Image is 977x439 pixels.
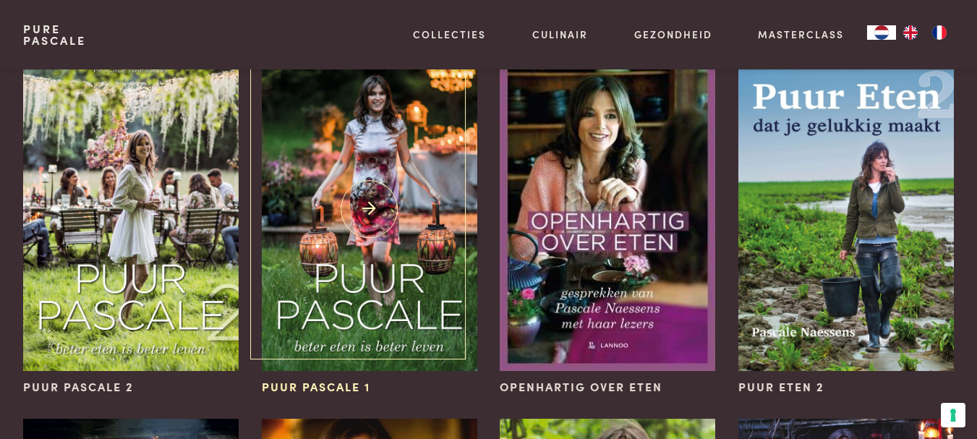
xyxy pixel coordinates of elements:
[532,27,588,42] a: Culinair
[500,48,715,371] img: Openhartig over eten
[262,48,477,396] a: Puur Pascale 1 Puur Pascale 1
[262,378,370,396] span: Puur Pascale 1
[634,27,712,42] a: Gezondheid
[23,48,239,371] img: Puur Pascale 2
[413,27,486,42] a: Collecties
[500,48,715,396] a: Openhartig over eten Openhartig over eten
[500,378,662,396] span: Openhartig over eten
[23,48,239,396] a: Puur Pascale 2 Puur Pascale 2
[738,378,824,396] span: Puur Eten 2
[23,378,134,396] span: Puur Pascale 2
[867,25,954,40] aside: Language selected: Nederlands
[738,48,954,371] img: Puur Eten 2
[896,25,925,40] a: EN
[23,23,86,46] a: PurePascale
[896,25,954,40] ul: Language list
[941,403,965,427] button: Uw voorkeuren voor toestemming voor trackingtechnologieën
[262,48,477,371] img: Puur Pascale 1
[867,25,896,40] div: Language
[867,25,896,40] a: NL
[738,48,954,396] a: Puur Eten 2 Puur Eten 2
[758,27,844,42] a: Masterclass
[925,25,954,40] a: FR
